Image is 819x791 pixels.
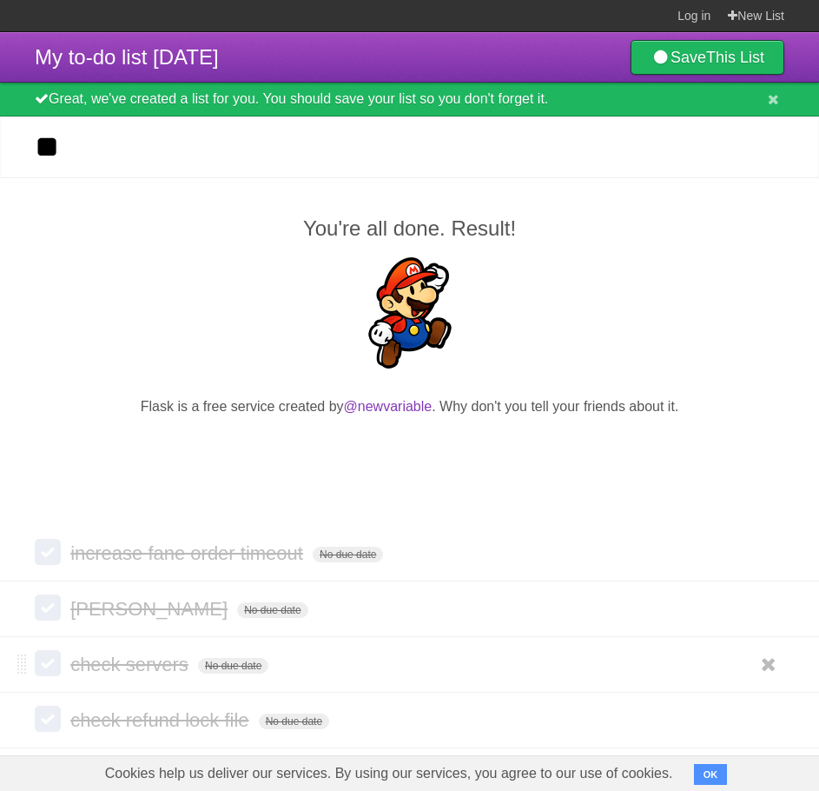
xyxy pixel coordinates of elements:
iframe: X Post Button [379,439,441,463]
button: OK [694,764,728,785]
label: Done [35,595,61,621]
span: No due date [198,658,268,674]
span: [PERSON_NAME] [70,598,232,620]
h2: You're all done. Result! [35,213,784,244]
p: Flask is a free service created by . Why don't you tell your friends about it. [35,396,784,417]
span: check servers [70,654,193,675]
span: My to-do list [DATE] [35,45,219,69]
img: Super Mario [354,257,466,369]
span: No due date [259,714,329,729]
span: increase fane order timeout [70,542,307,564]
a: @newvariable [344,399,433,414]
b: This List [706,49,764,66]
a: SaveThis List [631,40,784,75]
span: check refund lock file [70,709,253,731]
span: No due date [237,602,307,618]
span: No due date [313,547,383,562]
label: Done [35,650,61,676]
label: Done [35,706,61,732]
span: Cookies help us deliver our services. By using our services, you agree to our use of cookies. [88,756,690,791]
label: Done [35,539,61,565]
